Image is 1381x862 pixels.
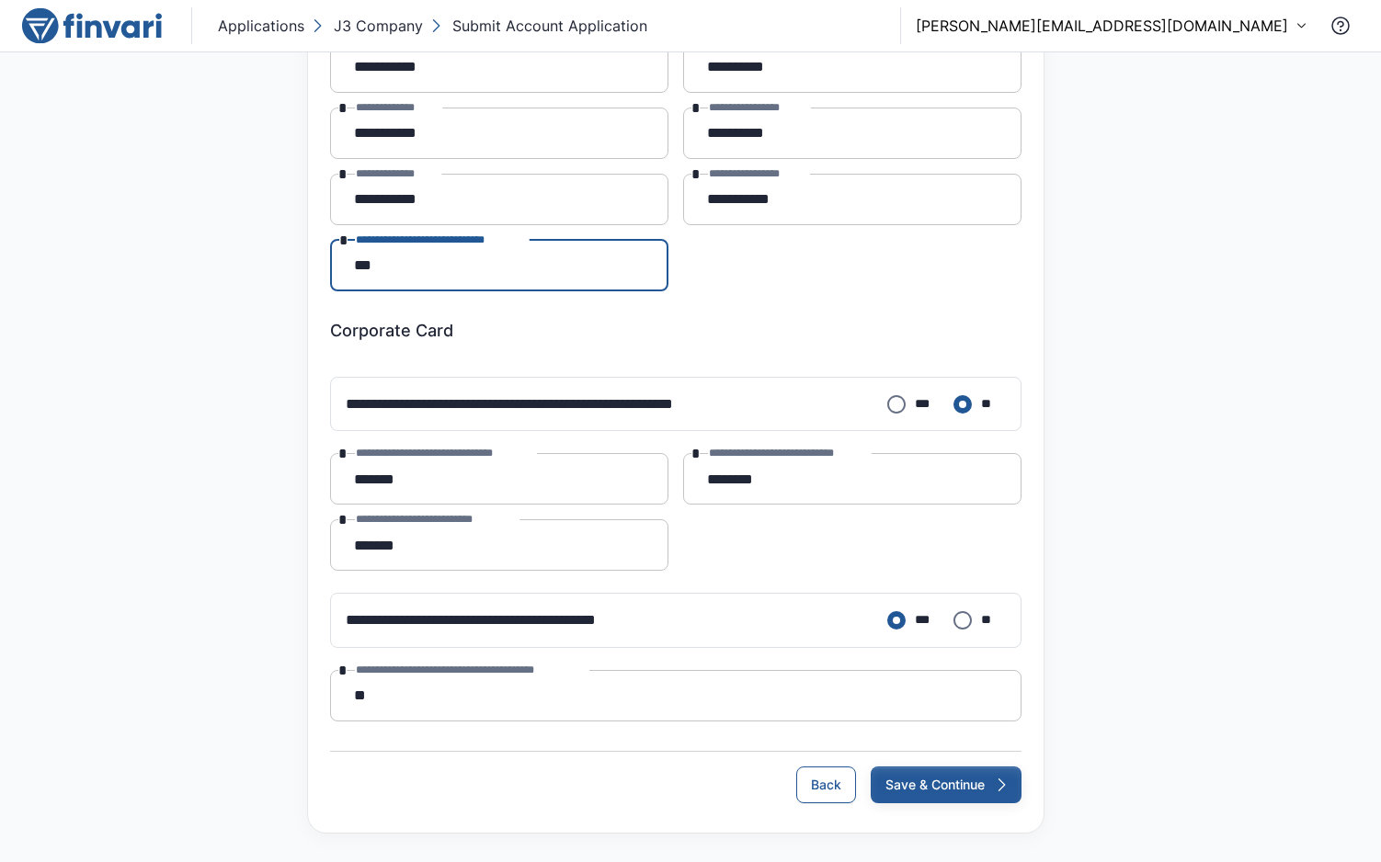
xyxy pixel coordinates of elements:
[871,766,1021,803] button: Save & Continue
[214,11,308,40] button: Applications
[427,11,651,40] button: Submit Account Application
[916,15,1288,37] p: [PERSON_NAME][EMAIL_ADDRESS][DOMAIN_NAME]
[330,321,1021,341] h6: Corporate Card
[22,7,162,44] img: logo
[218,15,304,37] p: Applications
[452,15,647,37] p: Submit Account Application
[334,15,423,37] p: J3 Company
[308,11,427,40] button: J3 Company
[916,15,1307,37] button: [PERSON_NAME][EMAIL_ADDRESS][DOMAIN_NAME]
[1322,7,1359,44] button: Contact Support
[796,766,856,803] button: Back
